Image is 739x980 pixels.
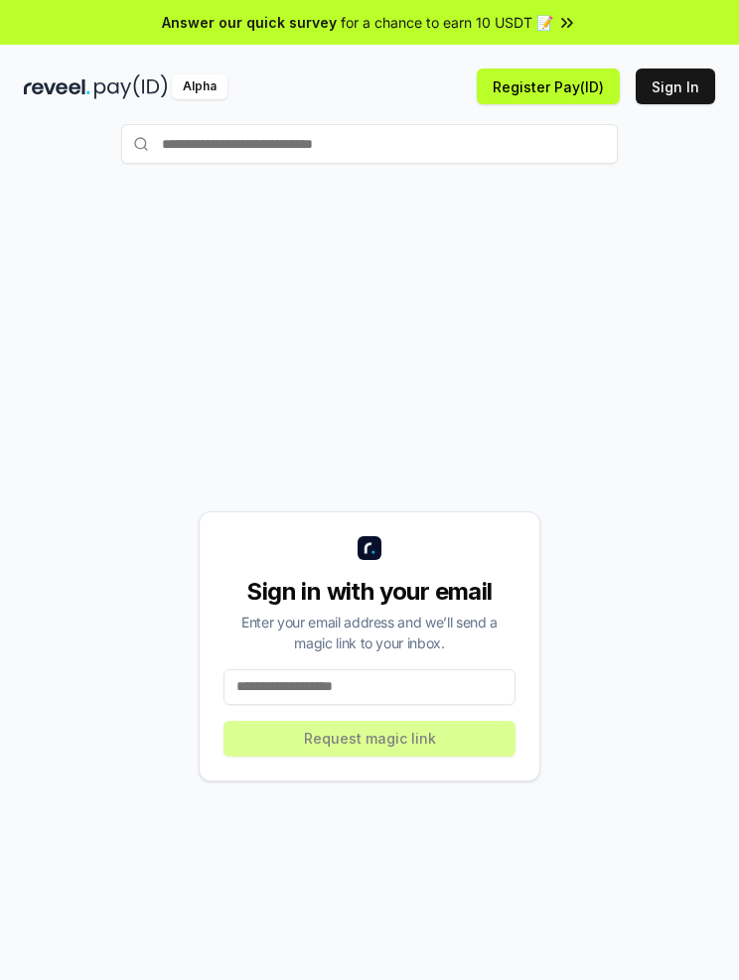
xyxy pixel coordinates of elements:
div: Enter your email address and we’ll send a magic link to your inbox. [223,612,516,653]
button: Sign In [636,69,715,104]
span: for a chance to earn 10 USDT 📝 [341,12,553,33]
div: Sign in with your email [223,576,516,608]
img: pay_id [94,74,168,99]
img: logo_small [358,536,381,560]
img: reveel_dark [24,74,90,99]
div: Alpha [172,74,227,99]
span: Answer our quick survey [162,12,337,33]
button: Register Pay(ID) [477,69,620,104]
